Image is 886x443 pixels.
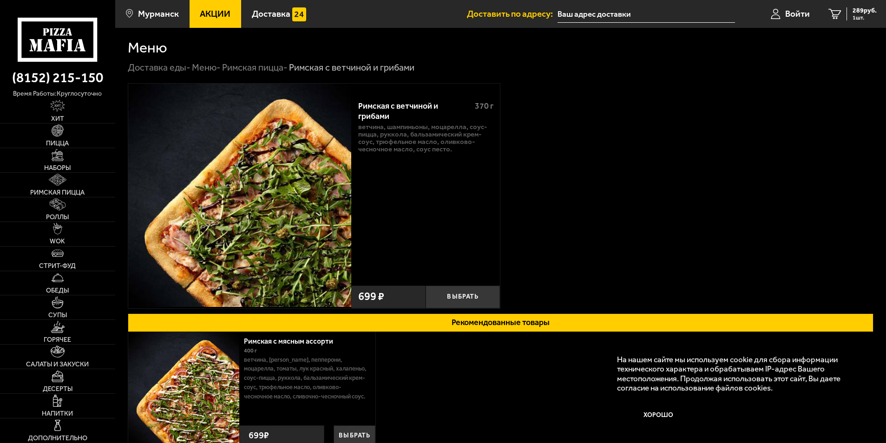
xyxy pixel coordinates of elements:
[558,6,735,23] input: Ваш адрес доставки
[358,291,384,302] span: 699 ₽
[244,355,368,401] p: ветчина, [PERSON_NAME], пепперони, моцарелла, томаты, лук красный, халапеньо, соус-пицца, руккола...
[358,124,493,153] p: ветчина, шампиньоны, моцарелла, соус-пицца, руккола, бальзамический крем-соус, трюфельное масло, ...
[617,355,859,393] p: На нашем сайте мы используем cookie для сбора информации технического характера и обрабатываем IP...
[128,84,351,308] a: Римская с ветчиной и грибами
[853,15,877,20] span: 1 шт.
[617,402,700,430] button: Хорошо
[44,337,71,343] span: Горячее
[292,7,306,21] img: 15daf4d41897b9f0e9f617042186c801.svg
[128,313,873,332] button: Рекомендованные товары
[128,62,190,73] a: Доставка еды-
[128,84,351,306] img: Римская с ветчиной и грибами
[244,337,342,345] a: Римская с мясным ассорти
[289,62,414,74] div: Римская с ветчиной и грибами
[426,286,500,308] button: Выбрать
[28,435,87,442] span: Дополнительно
[475,101,493,111] span: 370 г
[785,9,810,18] span: Войти
[42,410,73,417] span: Напитки
[200,9,230,18] span: Акции
[39,263,76,269] span: Стрит-фуд
[30,189,85,196] span: Римская пицца
[46,140,69,147] span: Пицца
[128,40,167,55] h1: Меню
[853,7,877,14] span: 289 руб.
[46,287,69,294] span: Обеды
[44,165,71,171] span: Наборы
[192,62,221,73] a: Меню-
[43,386,72,392] span: Десерты
[50,238,65,245] span: WOK
[467,9,558,18] span: Доставить по адресу:
[51,116,64,122] span: Хит
[358,101,467,121] div: Римская с ветчиной и грибами
[48,312,67,319] span: Супы
[244,347,257,354] span: 400 г
[46,214,69,221] span: Роллы
[252,9,290,18] span: Доставка
[26,361,89,368] span: Салаты и закуски
[138,9,179,18] span: Мурманск
[222,62,288,73] a: Римская пицца-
